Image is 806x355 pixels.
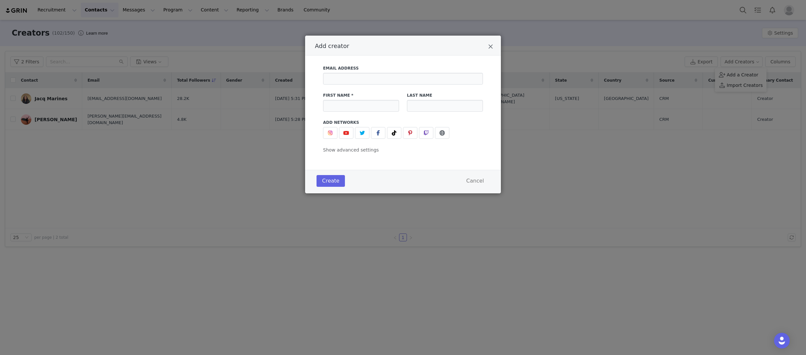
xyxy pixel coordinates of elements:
[315,42,349,49] span: Add creator
[323,65,483,71] label: Email Address
[317,175,345,187] button: Create
[407,92,483,98] label: Last Name
[328,130,333,136] img: instagram.svg
[323,147,379,153] span: Show advanced settings
[461,175,489,187] button: Cancel
[774,333,790,348] div: Open Intercom Messenger
[305,36,501,193] div: Add creator
[488,43,493,51] button: Close
[323,92,399,98] label: First Name *
[323,120,483,125] label: Add Networks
